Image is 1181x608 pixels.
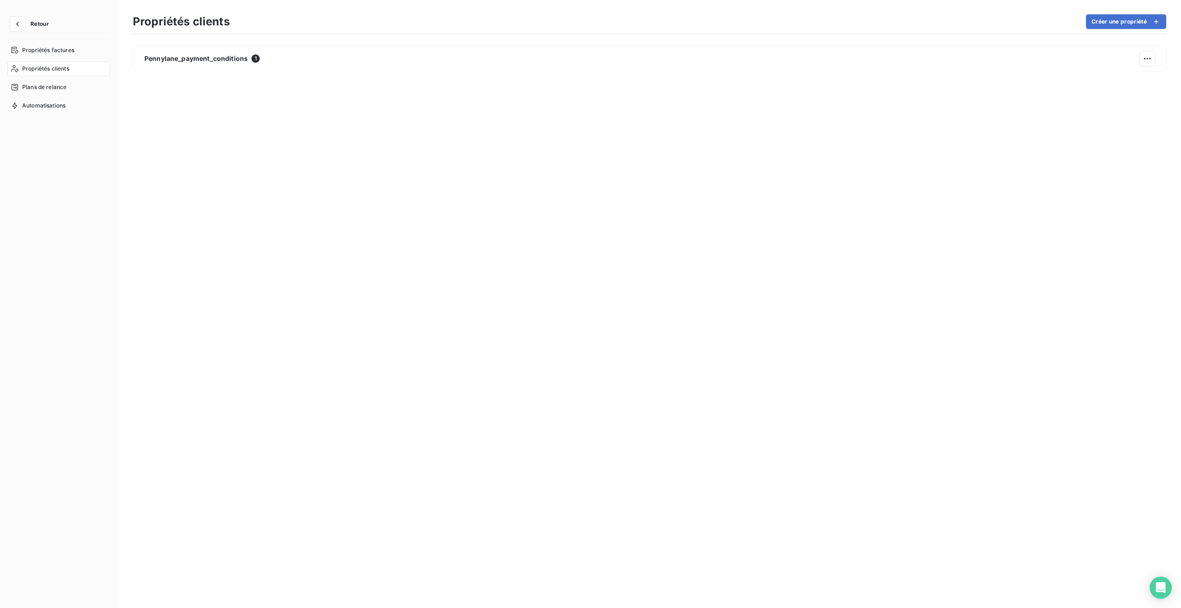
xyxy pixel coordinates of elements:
button: Retour [7,17,56,31]
h3: Propriétés clients [133,13,230,30]
span: Propriétés clients [22,65,69,73]
span: Retour [30,21,49,27]
button: Créer une propriété [1086,14,1166,29]
span: 1 [251,54,260,63]
span: Pennylane_payment_conditions [144,54,248,63]
span: Plans de relance [22,83,66,91]
span: Propriétés factures [22,46,74,54]
a: Automatisations [7,98,110,113]
div: Open Intercom Messenger [1150,577,1172,599]
a: Propriétés clients [7,61,110,76]
a: Plans de relance [7,80,110,95]
a: Propriétés factures [7,43,110,58]
span: Automatisations [22,101,66,110]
